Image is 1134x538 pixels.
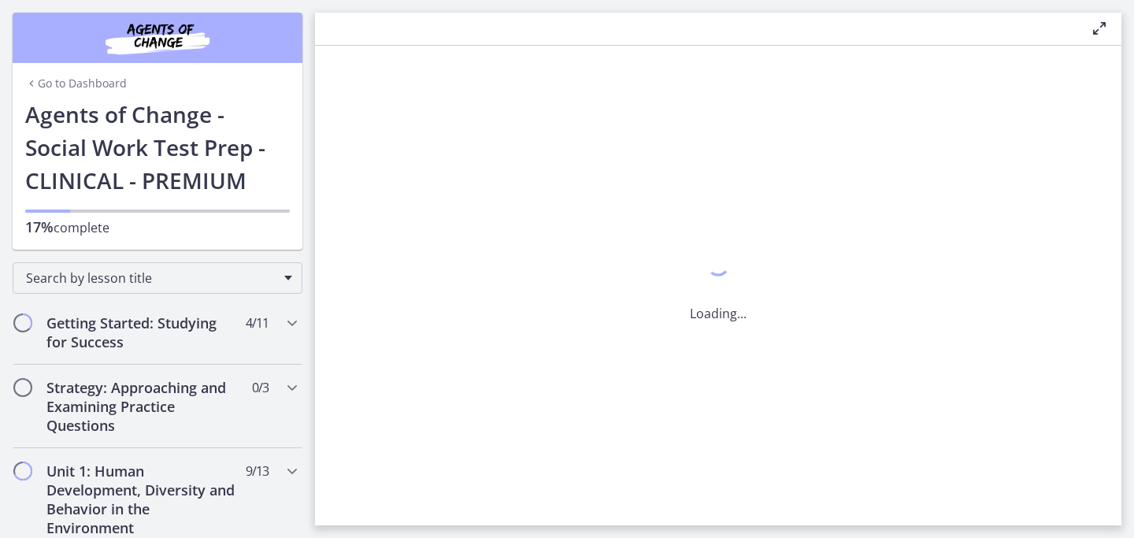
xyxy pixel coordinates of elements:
[25,217,54,236] span: 17%
[46,314,239,351] h2: Getting Started: Studying for Success
[246,462,269,480] span: 9 / 13
[690,304,747,323] p: Loading...
[46,378,239,435] h2: Strategy: Approaching and Examining Practice Questions
[25,76,127,91] a: Go to Dashboard
[25,98,290,197] h1: Agents of Change - Social Work Test Prep - CLINICAL - PREMIUM
[46,462,239,537] h2: Unit 1: Human Development, Diversity and Behavior in the Environment
[25,217,290,237] p: complete
[13,262,302,294] div: Search by lesson title
[26,269,276,287] span: Search by lesson title
[252,378,269,397] span: 0 / 3
[63,19,252,57] img: Agents of Change
[246,314,269,332] span: 4 / 11
[690,249,747,285] div: 1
